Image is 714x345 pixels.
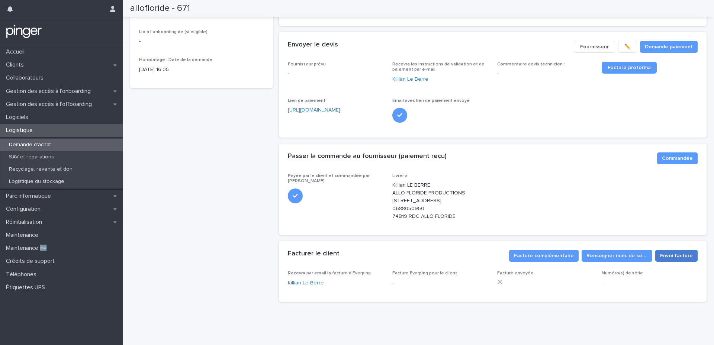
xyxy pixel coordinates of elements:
[3,88,97,95] p: Gestion des accès à l’onboarding
[139,58,212,62] span: Horodatage : Date de la demande
[497,271,534,275] span: Facture envoyée
[3,166,78,172] p: Recyclage, revente et don
[602,271,643,275] span: Numéro(s) de série
[3,114,34,121] p: Logiciels
[602,279,698,287] p: -
[645,43,693,51] span: Demande paiement
[3,258,61,265] p: Crédits de support
[288,41,338,49] h2: Envoyer le devis
[3,178,70,185] p: Logistique du stockage
[497,62,565,67] span: Commentaire devis technicien :
[288,99,325,103] span: Lien de paiement
[3,193,57,200] p: Parc informatique
[3,284,51,291] p: Étiquettes UPS
[618,41,637,53] button: ✏️
[139,66,264,74] p: [DATE] 16:05
[288,279,324,287] a: Killian Le Berre
[3,74,49,81] p: Collaborateurs
[3,154,60,160] p: SAV et réparations
[582,250,652,262] button: Renseigner num. de série
[392,99,470,103] span: Email avec lien de paiement envoyé
[3,245,53,252] p: Maintenance 🆕
[3,271,42,278] p: Téléphones
[139,30,208,34] span: Lié à l'onboarding de (si eligible)
[392,62,485,72] span: Recevra les instructions de validation et de paiement par e-mail
[586,252,647,259] span: Renseigner num. de série
[130,3,190,14] h2: allofloride - 671
[657,152,698,164] button: Commandée
[288,174,370,183] span: Payée par le client et commandée par [PERSON_NAME]
[660,252,693,259] span: Envoi facture
[662,155,693,162] span: Commandée
[3,206,46,213] p: Configuration
[514,252,574,259] span: Facture complémentaire
[392,271,457,275] span: Facture Everping pour le client
[497,70,593,78] p: -
[3,219,48,226] p: Réinitialisation
[288,107,340,113] a: [URL][DOMAIN_NAME]
[655,250,698,262] button: Envoi facture
[509,250,579,262] button: Facture complémentaire
[3,61,30,68] p: Clients
[6,24,42,39] img: mTgBEunGTSyRkCgitkcU
[3,232,44,239] p: Maintenance
[392,75,428,83] a: Killian Le Berre
[288,271,371,275] span: Recevra par email la facture d'Everping
[392,279,488,287] p: -
[288,70,384,78] p: -
[3,142,57,148] p: Demande d'achat
[3,127,39,134] p: Logistique
[288,250,340,258] h2: Facturer le client
[640,41,698,53] button: Demande paiement
[392,181,488,220] p: Killian LE BERRE ALLO FLORIDE PRODUCTIONS [STREET_ADDRESS] 0688050950 74B19 RDC ALLO FLORIDE
[139,38,264,45] p: -
[288,62,326,67] span: Fournisseur prévu
[288,152,447,161] h2: Passer la commande au fournisseur (paiement reçu)
[3,101,98,108] p: Gestion des accès à l’offboarding
[3,48,30,55] p: Accueil
[602,62,657,74] a: Facture proforma
[392,174,408,178] span: Livrer à
[574,41,615,53] button: Fournisseur
[608,65,651,70] span: Facture proforma
[580,43,609,51] span: Fournisseur
[624,43,631,51] span: ✏️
